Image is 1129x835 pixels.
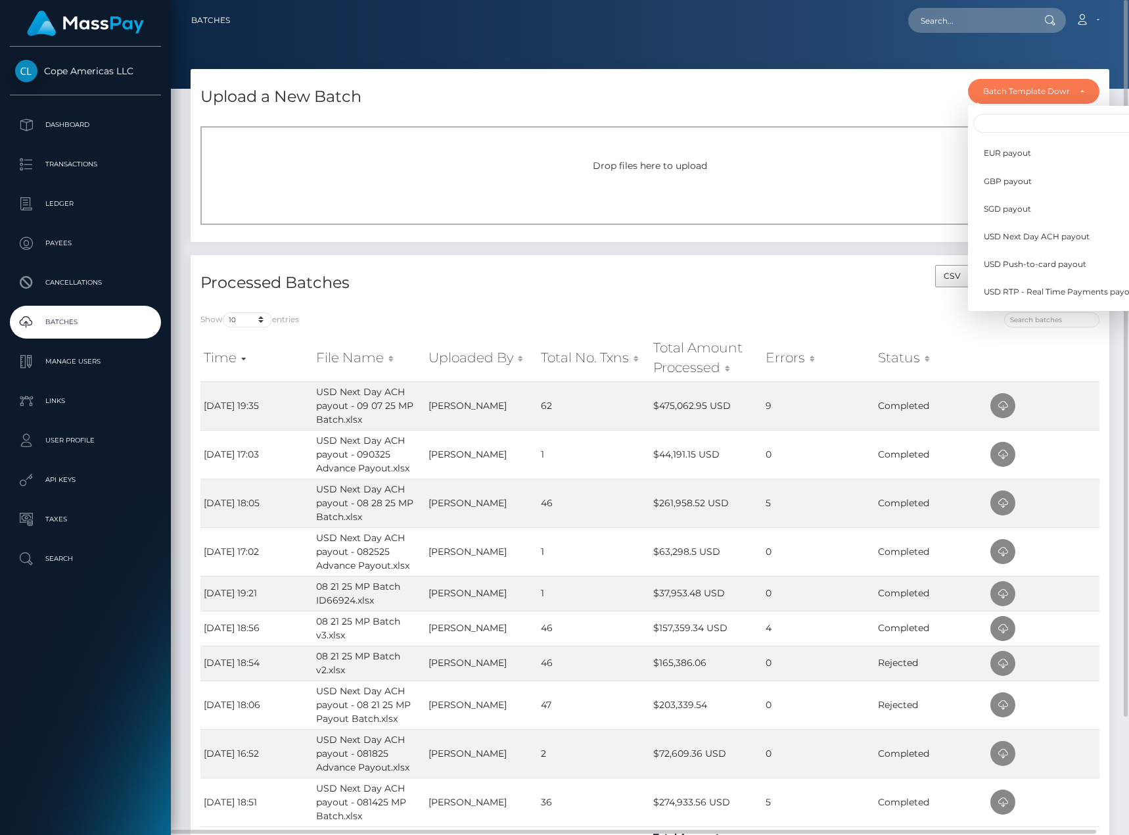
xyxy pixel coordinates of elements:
[191,7,230,34] a: Batches
[538,527,650,576] td: 1
[538,646,650,680] td: 46
[538,479,650,527] td: 46
[538,381,650,430] td: 62
[650,729,762,778] td: $72,609.36 USD
[313,680,425,729] td: USD Next Day ACH payout - 08 21 25 MP Payout Batch.xlsx
[983,86,1069,97] div: Batch Template Download
[200,312,299,327] label: Show entries
[538,430,650,479] td: 1
[762,611,875,646] td: 4
[10,385,161,418] a: Links
[15,391,156,411] p: Links
[200,729,313,778] td: [DATE] 16:52
[10,464,161,496] a: API Keys
[15,194,156,214] p: Ledger
[650,335,762,381] th: Total Amount Processed: activate to sort column ascending
[538,611,650,646] td: 46
[15,155,156,174] p: Transactions
[875,680,987,729] td: Rejected
[15,60,37,82] img: Cope Americas LLC
[15,233,156,253] p: Payees
[593,160,707,172] span: Drop files here to upload
[762,576,875,611] td: 0
[425,479,538,527] td: [PERSON_NAME]
[650,778,762,826] td: $274,933.56 USD
[313,430,425,479] td: USD Next Day ACH payout - 090325 Advance Payout.xlsx
[908,8,1032,33] input: Search...
[935,265,970,287] button: CSV
[200,85,361,108] h4: Upload a New Batch
[762,430,875,479] td: 0
[875,646,987,680] td: Rejected
[10,503,161,536] a: Taxes
[313,778,425,826] td: USD Next Day ACH payout - 081425 MP Batch.xlsx
[313,335,425,381] th: File Name: activate to sort column ascending
[762,646,875,680] td: 0
[762,680,875,729] td: 0
[200,430,313,479] td: [DATE] 17:03
[538,729,650,778] td: 2
[650,527,762,576] td: $63,298.5 USD
[875,527,987,576] td: Completed
[313,381,425,430] td: USD Next Day ACH payout - 09 07 25 MP Batch.xlsx
[200,778,313,826] td: [DATE] 18:51
[15,115,156,135] p: Dashboard
[10,187,161,220] a: Ledger
[650,381,762,430] td: $475,062.95 USD
[425,576,538,611] td: [PERSON_NAME]
[538,576,650,611] td: 1
[538,778,650,826] td: 36
[425,778,538,826] td: [PERSON_NAME]
[875,430,987,479] td: Completed
[10,266,161,299] a: Cancellations
[984,176,1032,187] span: GBP payout
[200,479,313,527] td: [DATE] 18:05
[200,680,313,729] td: [DATE] 18:06
[762,778,875,826] td: 5
[10,65,161,77] span: Cope Americas LLC
[200,335,313,381] th: Time: activate to sort column ascending
[200,272,640,295] h4: Processed Batches
[10,542,161,575] a: Search
[10,345,161,378] a: Manage Users
[425,381,538,430] td: [PERSON_NAME]
[875,335,987,381] th: Status: activate to sort column ascending
[200,381,313,430] td: [DATE] 19:35
[200,576,313,611] td: [DATE] 19:21
[10,148,161,181] a: Transactions
[538,680,650,729] td: 47
[10,306,161,339] a: Batches
[425,680,538,729] td: [PERSON_NAME]
[223,312,272,327] select: Showentries
[200,611,313,646] td: [DATE] 18:56
[984,231,1090,243] span: USD Next Day ACH payout
[762,479,875,527] td: 5
[10,108,161,141] a: Dashboard
[984,148,1031,160] span: EUR payout
[15,470,156,490] p: API Keys
[425,611,538,646] td: [PERSON_NAME]
[984,258,1086,270] span: USD Push-to-card payout
[425,729,538,778] td: [PERSON_NAME]
[313,611,425,646] td: 08 21 25 MP Batch v3.xlsx
[944,271,961,281] span: CSV
[313,479,425,527] td: USD Next Day ACH payout - 08 28 25 MP Batch.xlsx
[15,273,156,293] p: Cancellations
[313,729,425,778] td: USD Next Day ACH payout - 081825 Advance Payout.xlsx
[650,611,762,646] td: $157,359.34 USD
[10,424,161,457] a: User Profile
[10,227,161,260] a: Payees
[313,576,425,611] td: 08 21 25 MP Batch ID66924.xlsx
[313,646,425,680] td: 08 21 25 MP Batch v2.xlsx
[200,527,313,576] td: [DATE] 17:02
[313,527,425,576] td: USD Next Day ACH payout - 082525 Advance Payout.xlsx
[762,335,875,381] th: Errors: activate to sort column ascending
[968,79,1099,104] button: Batch Template Download
[875,576,987,611] td: Completed
[762,729,875,778] td: 0
[27,11,144,36] img: MassPay Logo
[15,352,156,371] p: Manage Users
[875,778,987,826] td: Completed
[650,646,762,680] td: $165,386.06
[650,576,762,611] td: $37,953.48 USD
